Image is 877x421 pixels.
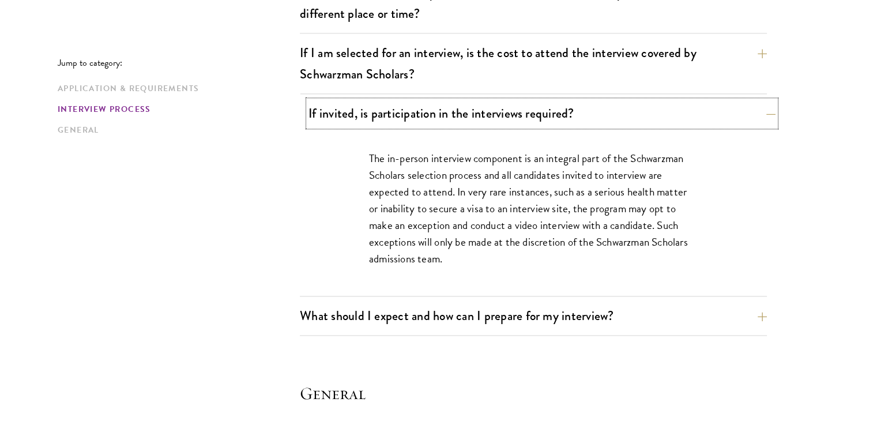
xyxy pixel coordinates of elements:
p: Jump to category: [58,58,300,68]
h4: General [300,382,767,405]
a: Application & Requirements [58,82,293,95]
a: Interview Process [58,103,293,115]
button: If I am selected for an interview, is the cost to attend the interview covered by Schwarzman Scho... [300,40,767,87]
p: The in-person interview component is an integral part of the Schwarzman Scholars selection proces... [369,150,698,267]
button: What should I expect and how can I prepare for my interview? [300,303,767,329]
a: General [58,124,293,136]
button: If invited, is participation in the interviews required? [308,100,776,126]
